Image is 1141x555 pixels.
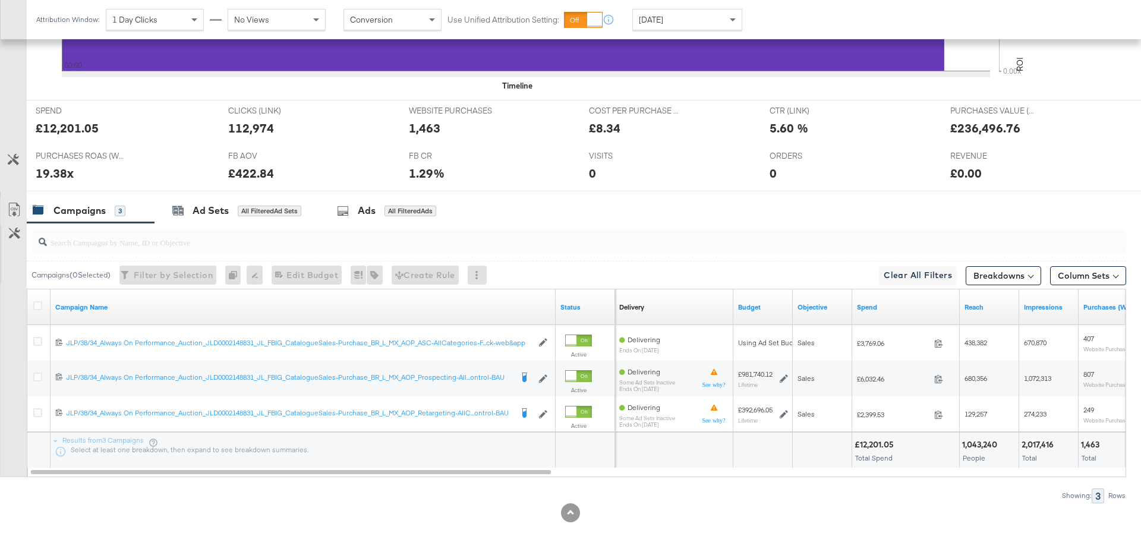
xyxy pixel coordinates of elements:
[225,266,247,285] div: 0
[1083,345,1131,352] sub: Website Purchases
[358,204,376,217] div: Ads
[770,105,859,116] span: CTR (LINK)
[228,165,274,182] div: £422.84
[55,302,551,312] a: Your campaign name.
[193,204,229,217] div: Ad Sets
[738,405,773,415] div: £392,696.05
[855,453,893,462] span: Total Spend
[1024,338,1047,347] span: 670,870
[770,165,777,182] div: 0
[350,14,393,25] span: Conversion
[950,150,1039,162] span: REVENUE
[409,105,498,116] span: WEBSITE PURCHASES
[238,206,301,216] div: All Filtered Ad Sets
[589,165,596,182] div: 0
[409,119,440,137] div: 1,463
[1014,57,1025,71] text: ROI
[447,14,559,26] label: Use Unified Attribution Setting:
[628,335,660,344] span: Delivering
[565,351,592,358] label: Active
[1083,405,1094,414] span: 249
[619,302,644,312] div: Delivery
[66,338,532,348] a: JLP/38/34_Always On Performance_Auction_JLD0002148831_JL_FBIG_CatalogueSales-Purchase_BR_L_MX_AOP...
[36,105,125,116] span: SPEND
[1050,266,1126,285] button: Column Sets
[738,302,788,312] a: The maximum amount you're willing to spend on your ads, on average each day or over the lifetime ...
[1083,334,1094,343] span: 407
[738,370,773,379] div: £981,740.12
[619,421,675,428] sub: ends on [DATE]
[798,302,847,312] a: Your campaign's objective.
[228,119,274,137] div: 112,974
[115,206,125,216] div: 3
[1022,453,1037,462] span: Total
[36,165,74,182] div: 19.38x
[560,302,610,312] a: Shows the current state of your Ad Campaign.
[565,386,592,394] label: Active
[1083,381,1131,388] sub: Website Purchases
[950,119,1020,137] div: £236,496.76
[589,105,678,116] span: COST PER PURCHASE (WEBSITE EVENTS)
[965,374,987,383] span: 680,356
[1024,302,1074,312] a: The number of times your ad was served. On mobile apps an ad is counted as served the first time ...
[628,403,660,412] span: Delivering
[1092,488,1104,503] div: 3
[950,105,1039,116] span: PURCHASES VALUE (WEBSITE EVENTS)
[234,14,269,25] span: No Views
[36,15,100,24] div: Attribution Window:
[965,302,1014,312] a: The number of people your ad was served to.
[770,119,808,137] div: 5.60 %
[879,266,957,285] button: Clear All Filters
[565,422,592,430] label: Active
[857,410,929,419] span: £2,399.53
[966,266,1041,285] button: Breakdowns
[31,270,111,280] div: Campaigns ( 0 Selected)
[112,14,157,25] span: 1 Day Clicks
[798,374,815,383] span: Sales
[738,417,758,424] sub: Lifetime
[228,105,317,116] span: CLICKS (LINK)
[1024,374,1051,383] span: 1,072,313
[1081,439,1103,450] div: 1,463
[770,150,859,162] span: ORDERS
[1083,417,1131,424] sub: Website Purchases
[66,408,512,418] div: JLP/38/34_Always On Performance_Auction_JLD0002148831_JL_FBIG_CatalogueSales-Purchase_BR_L_MX_AOP...
[228,150,317,162] span: FB AOV
[53,204,106,217] div: Campaigns
[1108,491,1126,500] div: Rows
[857,339,929,348] span: £3,769.06
[857,302,955,312] a: The total amount spent to date.
[950,165,982,182] div: £0.00
[1061,491,1092,500] div: Showing:
[798,338,815,347] span: Sales
[619,302,644,312] a: Reflects the ability of your Ad Campaign to achieve delivery based on ad states, schedule and bud...
[589,150,678,162] span: VISITS
[47,226,1026,249] input: Search Campaigns by Name, ID or Objective
[66,408,512,420] a: JLP/38/34_Always On Performance_Auction_JLD0002148831_JL_FBIG_CatalogueSales-Purchase_BR_L_MX_AOP...
[36,150,125,162] span: PURCHASES ROAS (WEBSITE EVENTS)
[1083,370,1094,379] span: 807
[384,206,436,216] div: All Filtered Ads
[36,119,99,137] div: £12,201.05
[619,386,675,392] sub: ends on [DATE]
[963,453,985,462] span: People
[1082,453,1096,462] span: Total
[409,150,498,162] span: FB CR
[798,409,815,418] span: Sales
[628,367,660,376] span: Delivering
[738,338,804,348] div: Using Ad Set Budget
[619,379,675,386] sub: Some Ad Sets Inactive
[857,374,929,383] span: £6,032.46
[884,268,952,283] span: Clear All Filters
[962,439,1001,450] div: 1,043,240
[502,80,532,92] div: Timeline
[965,338,987,347] span: 438,382
[738,381,758,388] sub: Lifetime
[855,439,897,450] div: £12,201.05
[639,14,663,25] span: [DATE]
[965,409,987,418] span: 129,257
[66,373,512,382] div: JLP/38/34_Always On Performance_Auction_JLD0002148831_JL_FBIG_CatalogueSales-Purchase_BR_L_MX_AOP...
[1024,409,1047,418] span: 274,233
[619,415,675,421] sub: Some Ad Sets Inactive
